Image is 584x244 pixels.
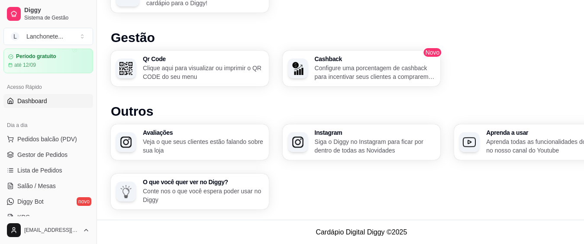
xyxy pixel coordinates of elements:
div: Dia a dia [3,118,93,132]
p: Configure uma porcentagem de cashback para incentivar seus clientes a comprarem em sua loja [315,64,436,81]
button: Select a team [3,28,93,45]
span: [EMAIL_ADDRESS][DOMAIN_NAME] [24,227,79,234]
p: Siga o Diggy no Instagram para ficar por dentro de todas as Novidades [315,137,436,155]
article: até 12/09 [14,62,36,68]
span: KDS [17,213,30,221]
span: L [11,32,19,41]
span: Novo [423,47,442,58]
p: Clique aqui para visualizar ou imprimir o QR CODE do seu menu [143,64,264,81]
a: DiggySistema de Gestão [3,3,93,24]
button: O que você quer ver no Diggy?O que você quer ver no Diggy?Conte nos o que você espera poder usar ... [111,174,269,209]
button: [EMAIL_ADDRESS][DOMAIN_NAME] [3,220,93,241]
span: Pedidos balcão (PDV) [17,135,77,143]
span: Diggy [24,7,90,14]
a: Lista de Pedidos [3,163,93,177]
button: CashbackCashbackConfigure uma porcentagem de cashback para incentivar seus clientes a comprarem e... [283,51,441,86]
h3: Instagram [315,130,436,136]
span: Gestor de Pedidos [17,150,68,159]
span: Diggy Bot [17,197,44,206]
h3: O que você quer ver no Diggy? [143,179,264,185]
h3: Qr Code [143,56,264,62]
h3: Cashback [315,56,436,62]
button: Pedidos balcão (PDV) [3,132,93,146]
img: Avaliações [119,136,132,149]
div: Acesso Rápido [3,80,93,94]
button: InstagramInstagramSiga o Diggy no Instagram para ficar por dentro de todas as Novidades [283,124,441,160]
a: Período gratuitoaté 12/09 [3,49,93,73]
h3: Avaliações [143,130,264,136]
img: Cashback [291,62,304,75]
a: Dashboard [3,94,93,108]
div: Lanchonete ... [26,32,63,41]
button: Qr CodeQr CodeClique aqui para visualizar ou imprimir o QR CODE do seu menu [111,51,269,86]
span: Dashboard [17,97,47,105]
a: KDS [3,210,93,224]
img: Instagram [291,136,304,149]
button: AvaliaçõesAvaliaçõesVeja o que seus clientes estão falando sobre sua loja [111,124,269,160]
span: Sistema de Gestão [24,14,90,21]
span: Lista de Pedidos [17,166,62,175]
a: Gestor de Pedidos [3,148,93,162]
p: Veja o que seus clientes estão falando sobre sua loja [143,137,264,155]
p: Conte nos o que você espera poder usar no Diggy [143,187,264,204]
img: Qr Code [119,62,132,75]
article: Período gratuito [16,53,56,60]
img: Aprenda a usar [463,136,476,149]
span: Salão / Mesas [17,182,56,190]
a: Diggy Botnovo [3,195,93,208]
img: O que você quer ver no Diggy? [119,185,132,198]
a: Salão / Mesas [3,179,93,193]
